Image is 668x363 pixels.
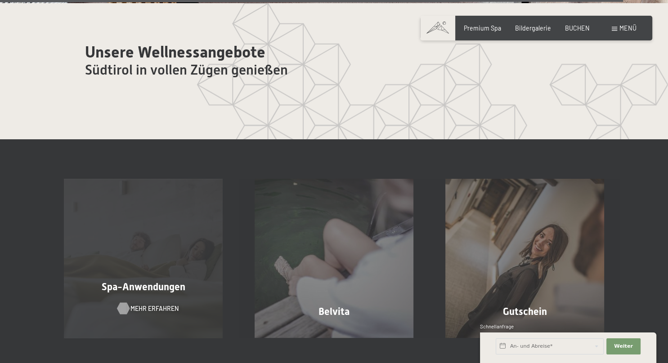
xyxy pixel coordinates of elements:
[429,179,620,337] a: Ein Wellness-Urlaub in Südtirol – 7.700 m² Spa, 10 Saunen Gutschein
[606,338,641,354] button: Weiter
[85,43,265,61] span: Unsere Wellnessangebote
[318,306,350,317] span: Belvita
[130,304,179,313] span: Mehr erfahren
[502,306,547,317] span: Gutschein
[464,24,501,32] a: Premium Spa
[480,323,514,329] span: Schnellanfrage
[614,343,633,350] span: Weiter
[619,24,637,32] span: Menü
[515,24,551,32] a: Bildergalerie
[565,24,590,32] a: BUCHEN
[239,179,430,337] a: Ein Wellness-Urlaub in Südtirol – 7.700 m² Spa, 10 Saunen Belvita
[102,281,185,292] span: Spa-Anwendungen
[48,179,239,337] a: Ein Wellness-Urlaub in Südtirol – 7.700 m² Spa, 10 Saunen Spa-Anwendungen Mehr erfahren
[85,62,288,78] span: Südtirol in vollen Zügen genießen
